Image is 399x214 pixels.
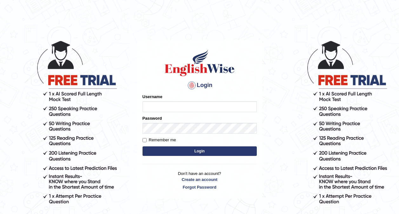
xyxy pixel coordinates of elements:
h4: Login [143,80,257,90]
label: Remember me [143,137,176,143]
a: Forgot Password [143,184,257,190]
label: Username [143,94,163,100]
a: Create an account [143,177,257,183]
button: Login [143,146,257,156]
label: Password [143,115,162,121]
input: Remember me [143,138,147,142]
img: Logo of English Wise sign in for intelligent practice with AI [163,49,236,77]
p: Don't have an account? [143,171,257,190]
